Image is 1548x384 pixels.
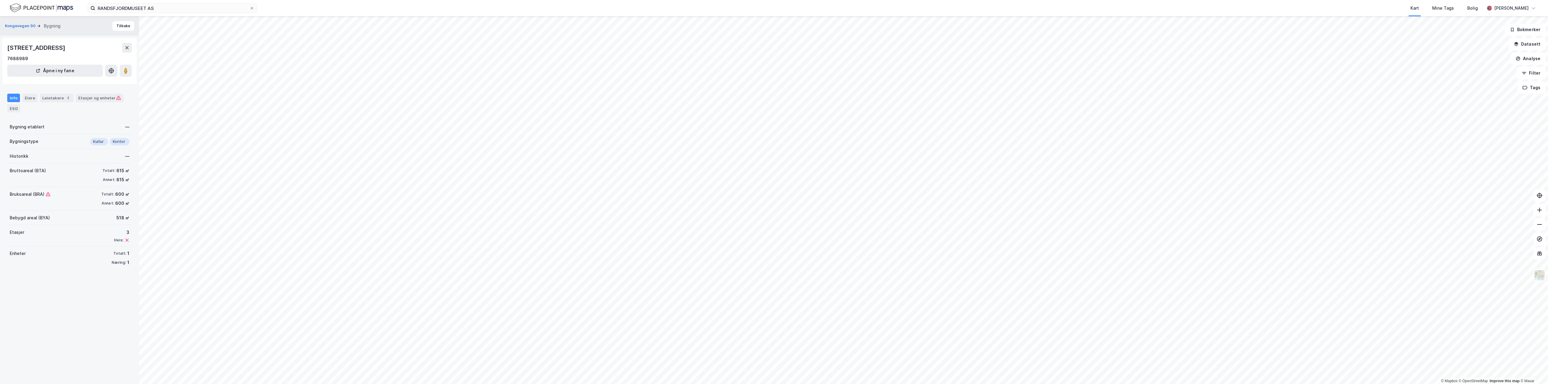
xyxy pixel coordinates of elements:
[7,65,103,77] button: Åpne i ny fane
[116,167,129,174] div: 615 ㎡
[95,4,249,13] input: Søk på adresse, matrikkel, gårdeiere, leietakere eller personer
[115,200,129,207] div: 600 ㎡
[1518,355,1548,384] div: Kontrollprogram for chat
[112,21,134,31] button: Tilbake
[102,201,114,206] div: Annet:
[116,176,129,183] div: 615 ㎡
[78,95,121,101] div: Etasjer og enheter
[10,214,50,221] div: Bebygd areal (BYA)
[1441,379,1458,383] a: Mapbox
[1459,379,1488,383] a: OpenStreetMap
[7,94,20,102] div: Info
[1494,5,1529,12] div: [PERSON_NAME]
[1534,269,1545,281] img: Z
[22,94,37,102] div: Eiere
[1467,5,1478,12] div: Bolig
[1410,5,1419,12] div: Kart
[114,229,129,236] div: 3
[114,238,123,243] div: Heis:
[101,192,114,197] div: Totalt:
[65,95,71,101] div: 2
[1505,24,1546,36] button: Bokmerker
[1517,67,1546,79] button: Filter
[7,55,28,62] div: 7688989
[125,153,129,160] div: —
[1490,379,1520,383] a: Improve this map
[102,168,115,173] div: Totalt:
[10,167,46,174] div: Bruttoareal (BTA)
[116,214,129,221] div: 518 ㎡
[125,123,129,131] div: —
[115,191,129,198] div: 600 ㎡
[40,94,73,102] div: Leietakere
[1511,53,1546,65] button: Analyse
[1432,5,1454,12] div: Mine Tags
[7,105,20,112] div: ESG
[1518,355,1548,384] iframe: Chat Widget
[7,43,67,53] div: [STREET_ADDRESS]
[10,3,73,13] img: logo.f888ab2527a4732fd821a326f86c7f29.svg
[103,177,115,182] div: Annet:
[1517,82,1546,94] button: Tags
[127,250,129,257] div: 1
[10,138,38,145] div: Bygningstype
[10,153,28,160] div: Historikk
[10,123,44,131] div: Bygning etablert
[113,251,126,256] div: Totalt:
[127,259,129,266] div: 1
[44,22,60,30] div: Bygning
[10,191,50,198] div: Bruksareal (BRA)
[1509,38,1546,50] button: Datasett
[10,250,26,257] div: Enheter
[112,260,126,265] div: Næring:
[5,23,37,29] button: Kongevegen 90
[10,229,24,236] div: Etasjer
